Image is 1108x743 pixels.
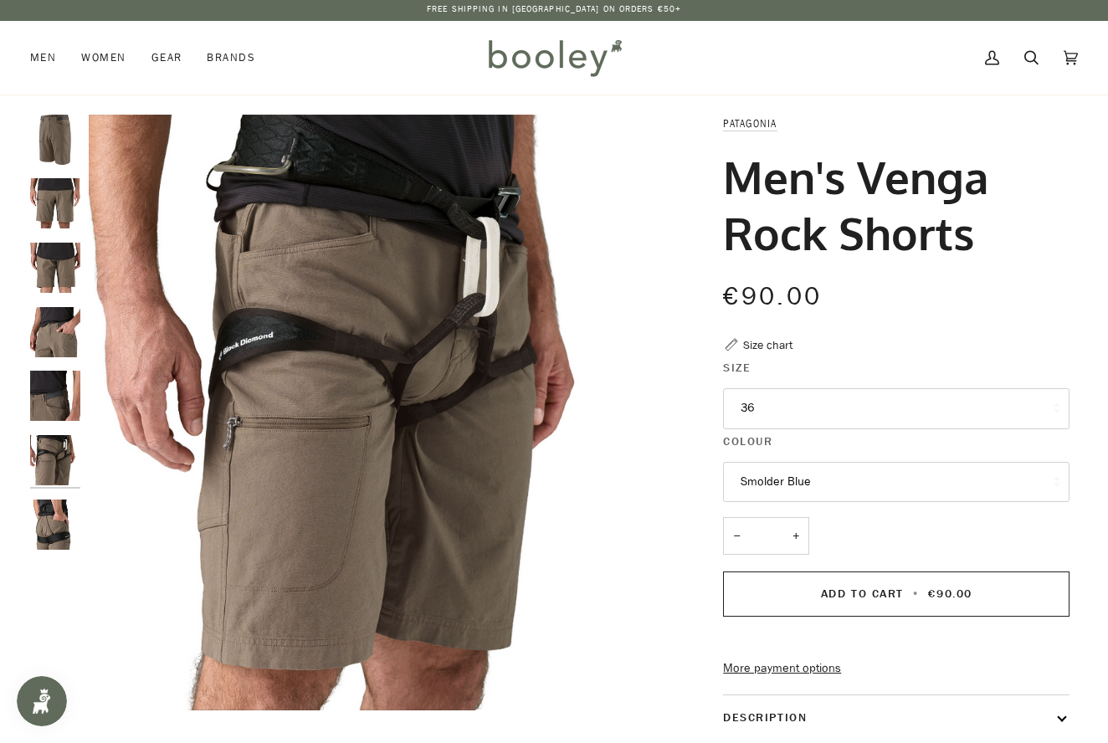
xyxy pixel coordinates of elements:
button: − [723,517,750,555]
button: Description [723,695,1070,740]
img: Patagonia Men's Venga Rock Shorts Wing Grey - Booley Galway [30,115,80,165]
button: Add to Cart • €90.00 [723,571,1070,617]
a: Brands [194,21,268,95]
span: • [908,586,924,602]
span: Add to Cart [821,586,904,602]
a: Women [69,21,138,95]
span: Gear [151,49,182,66]
img: Patagonia Men's Venga Rock Shorts Wing Grey - Booley Galway [30,307,80,357]
div: Patagonia Men's Venga Rock Shorts Wing Grey - Booley Galway [89,115,685,711]
div: Size chart [743,336,793,354]
span: Men [30,49,56,66]
span: €90.00 [928,586,972,602]
button: Smolder Blue [723,462,1070,503]
h1: Men's Venga Rock Shorts [723,149,1057,259]
img: Patagonia Men's Venga Rock Shorts Wing Grey - Booley Galway [30,243,80,293]
a: Patagonia [723,116,777,131]
span: Brands [207,49,255,66]
img: Patagonia Men's Venga Rock Shorts Wing Grey - Booley Galway [30,435,80,485]
button: 36 [723,388,1070,429]
img: Patagonia Men's Venga Rock Shorts Wing Grey - Booley Galway [30,371,80,421]
iframe: Button to open loyalty program pop-up [17,676,67,726]
input: Quantity [723,517,809,555]
img: Patagonia Men&#39;s Venga Rock Shorts Wing Grey - Booley Galway [89,115,685,711]
img: Patagonia Men's Venga Rock Shorts Wing Grey - Booley Galway [30,178,80,228]
span: Size [723,359,751,377]
span: Women [81,49,126,66]
a: Gear [139,21,195,95]
span: €90.00 [723,279,822,314]
img: Booley [481,33,628,82]
a: More payment options [723,659,1070,678]
a: Men [30,21,69,95]
button: + [782,517,809,555]
p: Free Shipping in [GEOGRAPHIC_DATA] on Orders €50+ [427,3,681,16]
img: Patagonia Men's Venga Rock Shorts Wing Grey - Booley Galway [30,500,80,550]
span: Colour [723,433,772,450]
